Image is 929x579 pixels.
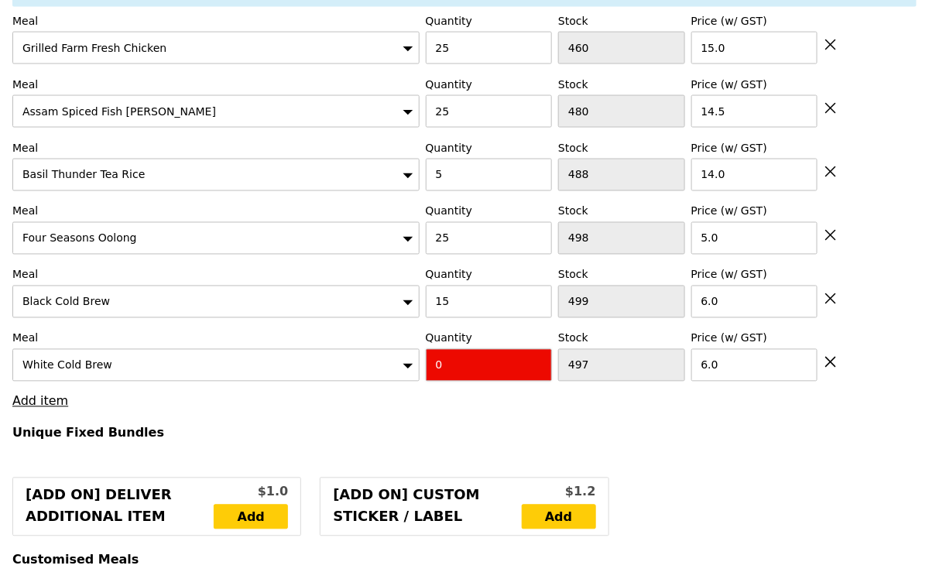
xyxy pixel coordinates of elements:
label: Price (w/ GST) [691,267,818,283]
div: $1.0 [214,483,288,502]
label: Stock [558,77,685,92]
label: Price (w/ GST) [691,13,818,29]
span: Grilled Farm Fresh Chicken [22,42,166,54]
span: Assam Spiced Fish [PERSON_NAME] [22,105,216,118]
label: Quantity [426,13,553,29]
span: Four Seasons Oolong [22,232,137,245]
label: Quantity [426,140,553,156]
label: Quantity [426,77,553,92]
label: Quantity [426,331,553,346]
label: Stock [558,331,685,346]
label: Quantity [426,267,553,283]
label: Stock [558,267,685,283]
span: Black Cold Brew [22,296,110,308]
label: Meal [12,267,420,283]
label: Quantity [426,204,553,219]
span: White Cold Brew [22,359,112,372]
label: Stock [558,13,685,29]
div: [Add on] Custom Sticker / Label [333,485,521,529]
label: Stock [558,140,685,156]
a: Add [522,505,596,529]
h4: Customised Meals [12,553,917,567]
label: Price (w/ GST) [691,331,818,346]
label: Meal [12,77,420,92]
a: Add [214,505,288,529]
div: [Add on] Deliver Additional Item [26,485,214,529]
h4: Unique Fixed Bundles [12,426,917,440]
label: Stock [558,204,685,219]
label: Price (w/ GST) [691,77,818,92]
span: Basil Thunder Tea Rice [22,169,145,181]
label: Meal [12,13,420,29]
a: Add item [12,394,68,409]
label: Meal [12,331,420,346]
label: Price (w/ GST) [691,140,818,156]
div: $1.2 [522,483,596,502]
label: Meal [12,204,420,219]
label: Meal [12,140,420,156]
label: Price (w/ GST) [691,204,818,219]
